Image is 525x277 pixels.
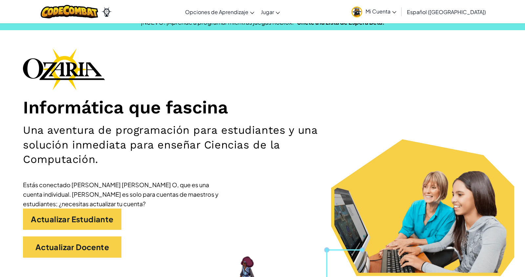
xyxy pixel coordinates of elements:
span: Mi Cuenta [366,8,396,15]
span: Español ([GEOGRAPHIC_DATA]) [407,9,486,15]
a: Mi Cuenta [348,1,400,22]
img: avatar [351,7,362,17]
a: Español ([GEOGRAPHIC_DATA]) [404,3,489,21]
div: Estás conectado [PERSON_NAME] [PERSON_NAME] O, que es una cuenta individual. [PERSON_NAME] es sol... [23,180,220,208]
h1: Informática que fascina [23,97,502,118]
img: CodeCombat logo [41,5,98,18]
span: Opciones de Aprendizaje [185,9,248,15]
a: Actualizar Docente [23,236,121,258]
h2: Una aventura de programación para estudiantes y una solución inmediata para enseñar Ciencias de l... [23,123,344,167]
a: Jugar [258,3,283,21]
a: Opciones de Aprendizaje [182,3,258,21]
span: Jugar [261,9,274,15]
a: Actualizar Estudiante [23,208,121,230]
img: Ozaria branding logo [23,48,105,90]
img: Ozaria [101,7,112,17]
